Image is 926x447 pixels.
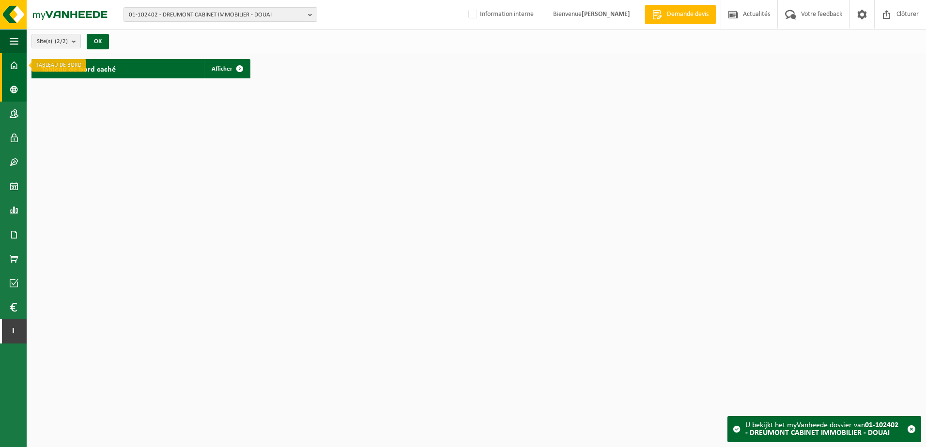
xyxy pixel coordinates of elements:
[745,417,902,442] div: U bekijkt het myVanheede dossier van
[204,59,249,78] a: Afficher
[466,7,534,22] label: Information interne
[645,5,716,24] a: Demande devis
[129,8,304,22] span: 01-102402 - DREUMONT CABINET IMMOBILIER - DOUAI
[37,34,68,49] span: Site(s)
[212,66,232,72] span: Afficher
[10,319,17,343] span: I
[55,38,68,45] count: (2/2)
[582,11,630,18] strong: [PERSON_NAME]
[664,10,711,19] span: Demande devis
[745,421,898,437] strong: 01-102402 - DREUMONT CABINET IMMOBILIER - DOUAI
[31,34,81,48] button: Site(s)(2/2)
[31,59,125,78] h2: Tableau de bord caché
[87,34,109,49] button: OK
[123,7,317,22] button: 01-102402 - DREUMONT CABINET IMMOBILIER - DOUAI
